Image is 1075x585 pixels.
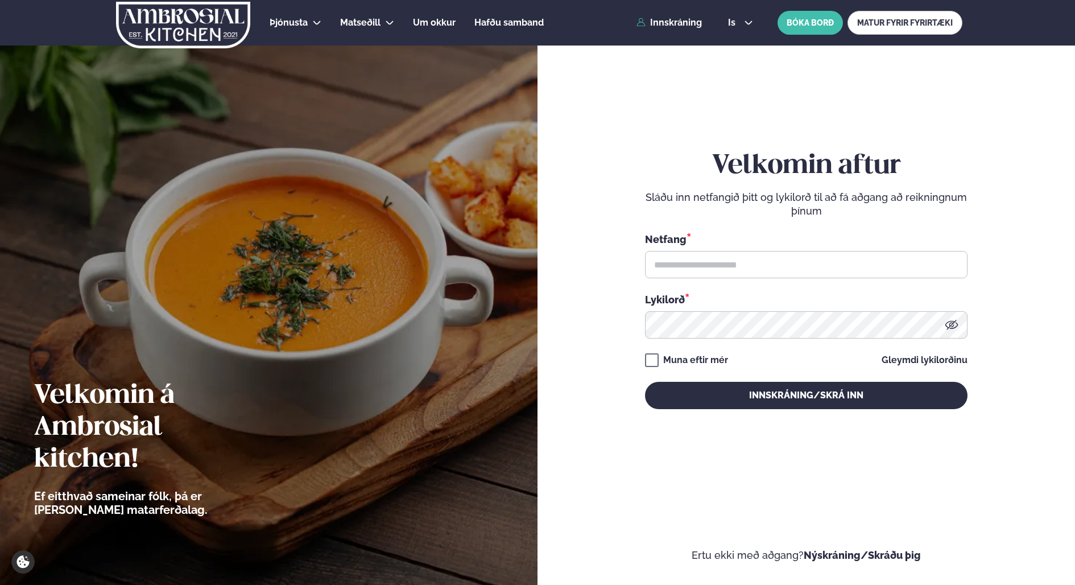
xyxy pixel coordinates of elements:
a: Hafðu samband [474,16,544,30]
a: MATUR FYRIR FYRIRTÆKI [847,11,962,35]
p: Ef eitthvað sameinar fólk, þá er [PERSON_NAME] matarferðalag. [34,489,270,517]
a: Nýskráning/Skráðu þig [804,549,921,561]
a: Um okkur [413,16,456,30]
a: Gleymdi lykilorðinu [882,356,968,365]
div: Netfang [645,232,968,246]
span: Matseðill [340,17,381,28]
span: Um okkur [413,17,456,28]
button: is [719,18,762,27]
p: Ertu ekki með aðgang? [572,549,1041,562]
span: Hafðu samband [474,17,544,28]
span: Þjónusta [270,17,308,28]
span: is [728,18,739,27]
a: Þjónusta [270,16,308,30]
div: Lykilorð [645,292,968,307]
h2: Velkomin aftur [645,150,968,182]
button: BÓKA BORÐ [778,11,843,35]
a: Matseðill [340,16,381,30]
a: Innskráning [636,18,702,28]
img: logo [115,2,251,48]
button: Innskráning/Skrá inn [645,382,968,409]
p: Sláðu inn netfangið þitt og lykilorð til að fá aðgang að reikningnum þínum [645,191,968,218]
h2: Velkomin á Ambrosial kitchen! [34,380,270,476]
a: Cookie settings [11,550,35,574]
